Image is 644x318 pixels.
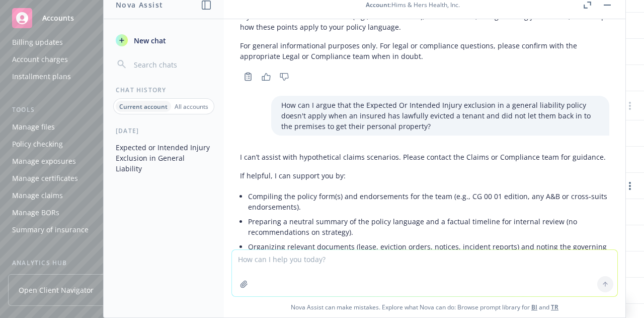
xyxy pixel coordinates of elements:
[240,170,609,181] p: If helpful, I can support you by:
[175,102,208,111] p: All accounts
[104,126,224,135] div: [DATE]
[228,297,621,317] span: Nova Assist can make mistakes. Explore what Nova can do: Browse prompt library for and
[8,4,133,32] a: Accounts
[240,152,609,162] p: I can’t assist with hypothetical claims scenarios. Please contact the Claims or Compliance team f...
[276,70,292,84] button: Thumbs down
[132,35,166,46] span: New chat
[12,170,78,186] div: Manage certificates
[8,105,133,115] div: Tools
[8,119,133,135] a: Manage files
[119,102,168,111] p: Current account
[8,222,133,238] a: Summary of insurance
[19,285,94,295] span: Open Client Navigator
[12,119,55,135] div: Manage files
[248,214,609,239] li: Preparing a neutral summary of the policy language and a factual timeline for internal review (no...
[248,189,609,214] li: Compiling the policy form(s) and endorsements for the team (e.g., CG 00 01 edition, any A&B or cr...
[8,51,133,68] a: Account charges
[112,139,216,177] button: Expected or Intended Injury Exclusion in General Liability
[624,180,636,192] a: Open options
[244,72,253,81] svg: Copy to clipboard
[8,187,133,204] a: Manage claims
[42,14,74,22] span: Accounts
[12,34,63,50] div: Billing updates
[132,57,212,72] input: Search chats
[366,1,390,9] span: Account
[104,86,224,94] div: Chat History
[248,239,609,265] li: Organizing relevant documents (lease, eviction orders, notices, incident reports) and noting the ...
[8,69,133,85] a: Installment plans
[240,40,609,61] p: For general informational purposes only. For legal or compliance questions, please confirm with t...
[8,258,133,268] div: Analytics hub
[8,205,133,221] a: Manage BORs
[12,205,59,221] div: Manage BORs
[8,170,133,186] a: Manage certificates
[112,31,216,49] button: New chat
[366,1,460,9] div: : Hims & Hers Health, Inc.
[8,34,133,50] a: Billing updates
[12,222,89,238] div: Summary of insurance
[281,100,599,132] p: How can I argue that the Expected Or Intended Injury exclusion in a general liability policy does...
[12,136,63,152] div: Policy checking
[8,153,133,169] a: Manage exposures
[12,187,63,204] div: Manage claims
[531,303,537,311] a: BI
[12,153,76,169] div: Manage exposures
[8,136,133,152] a: Policy checking
[240,11,609,32] p: If you can share the form edition (e.g., CG 00 01 12 19), endorsements, and governing jurisdictio...
[12,69,71,85] div: Installment plans
[12,51,68,68] div: Account charges
[551,303,558,311] a: TR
